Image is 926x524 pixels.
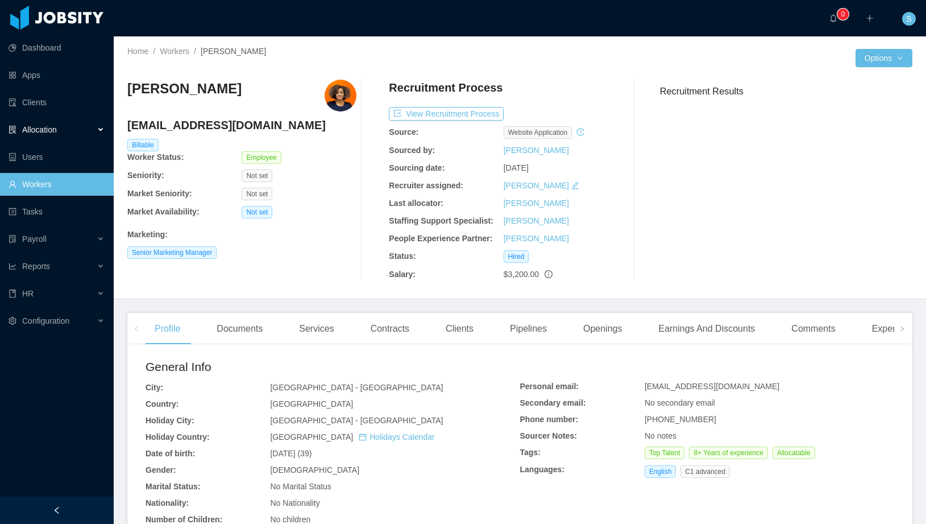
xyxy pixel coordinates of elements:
[22,125,57,134] span: Allocation
[325,80,356,112] img: e781983b-62e6-4914-afb4-de08beaf2516_685d8aac5ef47-400w.png
[645,415,716,424] span: [PHONE_NUMBER]
[645,465,676,478] span: English
[290,313,343,345] div: Services
[242,206,272,218] span: Not set
[899,326,905,332] i: icon: right
[389,146,435,155] b: Sourced by:
[270,383,443,392] span: [GEOGRAPHIC_DATA] - [GEOGRAPHIC_DATA]
[9,64,105,86] a: icon: appstoreApps
[127,189,192,198] b: Market Seniority:
[127,139,159,151] span: Billable
[160,47,189,56] a: Workers
[22,262,50,271] span: Reports
[146,498,189,508] b: Nationality:
[146,358,520,376] h2: General Info
[520,398,586,407] b: Secondary email:
[9,173,105,196] a: icon: userWorkers
[389,216,493,225] b: Staffing Support Specialist:
[201,47,266,56] span: [PERSON_NAME]
[359,433,367,441] i: icon: calendar
[389,107,504,121] button: icon: exportView Recruitment Process
[270,432,434,442] span: [GEOGRAPHIC_DATA]
[134,326,139,332] i: icon: left
[127,80,242,98] h3: [PERSON_NAME]
[501,313,556,345] div: Pipelines
[504,146,569,155] a: [PERSON_NAME]
[504,181,569,190] a: [PERSON_NAME]
[127,117,356,133] h4: [EMAIL_ADDRESS][DOMAIN_NAME]
[127,246,217,259] span: Senior Marketing Manager
[146,449,195,458] b: Date of birth:
[9,200,105,223] a: icon: profileTasks
[504,216,569,225] a: [PERSON_NAME]
[9,36,105,59] a: icon: pie-chartDashboard
[9,290,16,298] i: icon: book
[389,251,416,261] b: Status:
[571,181,579,189] i: icon: edit
[389,270,416,279] b: Salary:
[146,482,200,491] b: Marital Status:
[9,262,16,270] i: icon: line-chart
[389,127,418,137] b: Source:
[362,313,418,345] div: Contracts
[127,230,168,239] b: Marketing :
[645,447,685,459] span: Top Talent
[389,80,503,96] h4: Recruitment Process
[146,383,163,392] b: City:
[866,14,874,22] i: icon: plus
[520,465,565,474] b: Languages:
[146,416,194,425] b: Holiday City:
[645,382,779,391] span: [EMAIL_ADDRESS][DOMAIN_NAME]
[146,515,222,524] b: Number of Children:
[270,515,310,524] span: No children
[645,398,715,407] span: No secondary email
[504,199,569,208] a: [PERSON_NAME]
[146,432,210,442] b: Holiday Country:
[359,432,434,442] a: icon: calendarHolidays Calendar
[520,415,579,424] b: Phone number:
[9,317,16,325] i: icon: setting
[9,91,105,114] a: icon: auditClients
[9,146,105,168] a: icon: robotUsers
[270,498,319,508] span: No Nationality
[773,447,815,459] span: Allocatable
[437,313,483,345] div: Clients
[127,152,184,162] b: Worker Status:
[194,47,196,56] span: /
[270,482,331,491] span: No Marital Status
[645,431,676,440] span: No notes
[504,126,572,139] span: website application
[22,316,69,325] span: Configuration
[270,449,312,458] span: [DATE] (39)
[660,84,912,98] h3: Recruitment Results
[242,188,272,200] span: Not set
[576,128,584,136] i: icon: history
[270,416,443,425] span: [GEOGRAPHIC_DATA] - [GEOGRAPHIC_DATA]
[389,181,463,190] b: Recruiter assigned:
[207,313,272,345] div: Documents
[242,151,281,164] span: Employee
[906,12,911,26] span: S
[504,270,539,279] span: $3,200.00
[520,431,577,440] b: Sourcer Notes:
[689,447,767,459] span: 8+ Years of experience
[389,109,504,118] a: icon: exportView Recruitment Process
[504,234,569,243] a: [PERSON_NAME]
[520,382,579,391] b: Personal email:
[649,313,764,345] div: Earnings And Discounts
[829,14,837,22] i: icon: bell
[22,289,34,298] span: HR
[782,313,844,345] div: Comments
[9,126,16,134] i: icon: solution
[9,235,16,243] i: icon: file-protect
[389,163,445,172] b: Sourcing date:
[389,199,443,208] b: Last allocator:
[856,49,912,67] button: Optionsicon: down
[837,9,849,20] sup: 0
[22,234,47,244] span: Payroll
[270,399,353,409] span: [GEOGRAPHIC_DATA]
[127,47,148,56] a: Home
[504,250,529,263] span: Hired
[520,448,541,457] b: Tags:
[127,207,200,216] b: Market Availability:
